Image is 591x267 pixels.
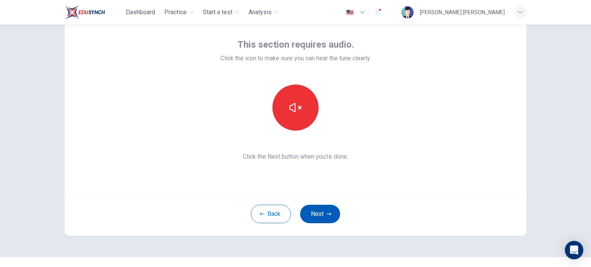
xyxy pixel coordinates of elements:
span: Click the icon to make sure you can hear the tune clearly. [220,54,371,63]
div: [PERSON_NAME] [PERSON_NAME] [420,8,505,17]
span: Analysis [249,8,272,17]
button: Dashboard [123,5,158,19]
span: This section requires audio. [237,38,354,51]
img: en [345,10,355,15]
button: Next [300,205,340,223]
button: Analysis [245,5,282,19]
div: Open Intercom Messenger [565,241,583,259]
span: Click the Next button when you’re done. [220,152,371,161]
span: Dashboard [126,8,155,17]
span: Start a test [203,8,232,17]
img: EduSynch logo [65,5,105,20]
span: Practice [164,8,187,17]
button: Practice [161,5,197,19]
button: Back [251,205,291,223]
button: Start a test [200,5,242,19]
img: Profile picture [401,6,414,18]
a: EduSynch logo [65,5,123,20]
